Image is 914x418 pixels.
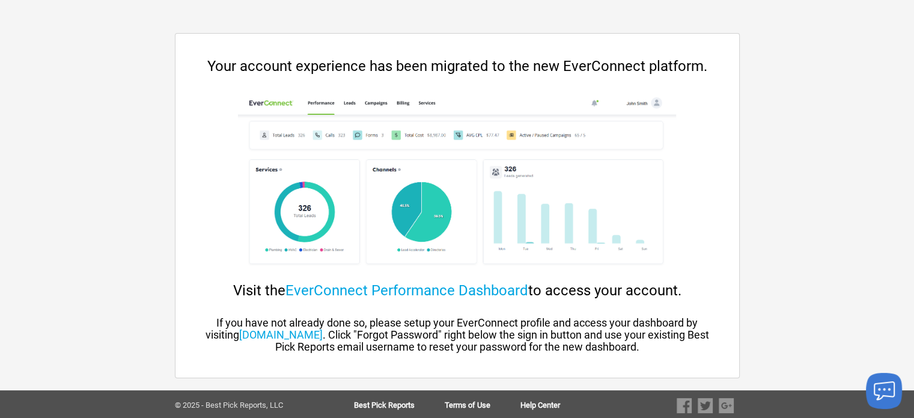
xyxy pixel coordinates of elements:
img: cp-dashboard.png [238,93,676,273]
button: Launch chat [866,373,902,409]
div: Visit the to access your account. [200,282,715,299]
a: EverConnect Performance Dashboard [285,282,528,299]
a: Terms of Use [445,401,520,410]
div: Your account experience has been migrated to the new EverConnect platform. [200,58,715,75]
a: Best Pick Reports [354,401,445,410]
div: If you have not already done so, please setup your EverConnect profile and access your dashboard ... [200,317,715,353]
a: [DOMAIN_NAME] [239,328,323,341]
a: Help Center [520,401,560,410]
div: © 2025 - Best Pick Reports, LLC [175,401,316,410]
